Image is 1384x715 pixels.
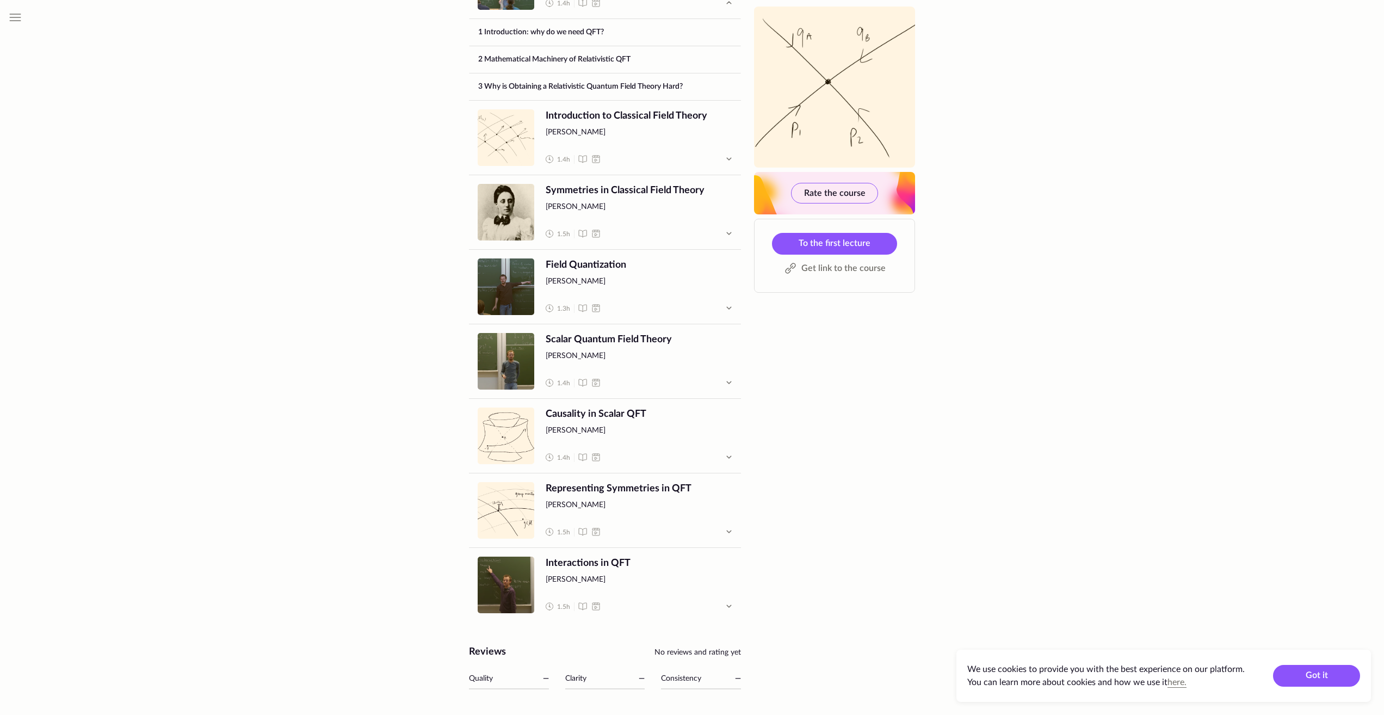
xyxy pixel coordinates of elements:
a: 2 Mathematical Machinery of Relativistic QFT [469,46,740,72]
span: [PERSON_NAME] [546,127,732,138]
a: undefinedIntroduction to Classical Field Theory[PERSON_NAME] 1.4h [469,101,741,175]
span: To the first lecture [799,239,870,248]
h2: Reviews [469,646,506,658]
span: Symmetries in Classical Field Theory [546,184,732,198]
span: 1.4 h [557,453,570,463]
span: 1.5 h [557,230,570,239]
span: Interactions in QFT [546,557,732,570]
span: [PERSON_NAME] [546,276,732,287]
span: [PERSON_NAME] [546,202,732,213]
div: Clarity [565,672,586,685]
a: undefinedInteractions in QFT[PERSON_NAME] 1.5h [469,548,741,622]
span: 1.3 h [557,304,570,313]
a: 1 Introduction: why do we need QFT? [469,19,740,45]
a: undefinedScalar Quantum Field Theory[PERSON_NAME] 1.4h [469,324,741,398]
a: undefinedField Quantization[PERSON_NAME] 1.3h [469,250,741,324]
span: Causality in Scalar QFT [546,408,732,421]
span: Representing Symmetries in QFT [546,482,732,496]
button: Get link to the course [772,259,897,279]
span: Get link to the course [801,262,886,275]
span: Scalar Quantum Field Theory [546,333,732,347]
div: — [735,672,741,685]
div: — [543,672,549,685]
div: Consistency [661,672,701,685]
span: 1.4 h [557,155,570,164]
a: To the first lecture [772,233,897,255]
a: here. [1167,678,1187,687]
div: Quality [469,672,493,685]
a: undefinedSymmetries in Classical Field Theory[PERSON_NAME] 1.5h [469,175,741,249]
button: Got it [1273,665,1360,687]
span: Field Quantization [546,258,732,272]
button: Rate the course [791,183,878,204]
a: undefinedCausality in Scalar QFT[PERSON_NAME] 1.4h [469,399,741,473]
span: Introduction to Classical Field Theory [546,109,732,123]
div: — [639,672,645,685]
span: [PERSON_NAME] [546,500,732,511]
span: [PERSON_NAME] [546,575,732,585]
a: 3 Why is Obtaining a Relativistic Quantum Field Theory Hard? [469,73,740,100]
span: No reviews and rating yet [654,649,741,656]
a: undefinedRepresenting Symmetries in QFT[PERSON_NAME] 1.5h [469,473,741,547]
span: [PERSON_NAME] [546,351,732,362]
span: 1.4 h [557,379,570,388]
span: We use cookies to provide you with the best experience on our platform. You can learn more about ... [967,665,1245,687]
span: 1.5 h [557,528,570,537]
span: 1.5 h [557,602,570,612]
span: [PERSON_NAME] [546,426,732,436]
